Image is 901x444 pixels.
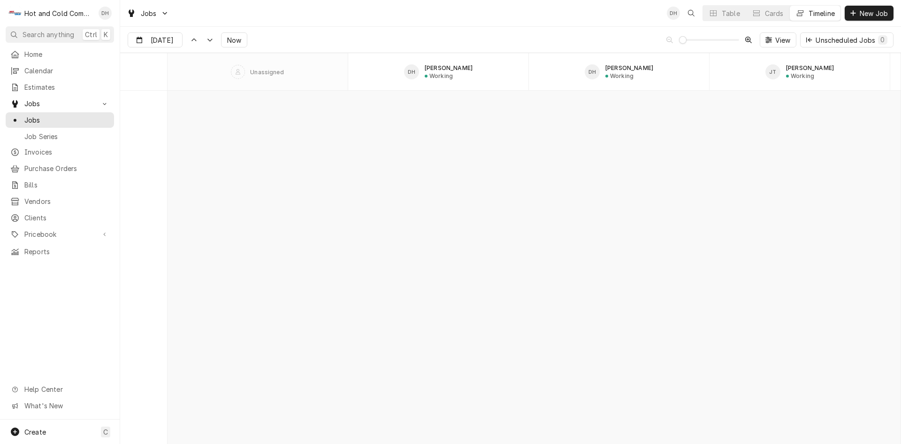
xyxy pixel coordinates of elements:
button: Search anythingCtrlK [6,26,114,43]
div: Cards [765,8,784,18]
div: Jason Thomason's Avatar [765,64,780,79]
span: K [104,30,108,39]
span: Jobs [24,115,109,125]
a: Estimates [6,79,114,95]
span: Pricebook [24,229,95,239]
a: Calendar [6,63,114,78]
span: Invoices [24,147,109,157]
span: Job Series [24,132,109,141]
span: View [773,35,793,45]
span: C [103,427,108,437]
a: Vendors [6,194,114,209]
div: Unassigned [250,69,284,76]
button: [DATE] [128,32,183,47]
div: SPACE for context menu [168,53,890,91]
a: Purchase Orders [6,161,114,176]
span: New Job [858,8,890,18]
span: Clients [24,213,109,223]
div: Hot and Cold Commercial Kitchens, Inc. [24,8,93,18]
a: Go to What's New [6,398,114,413]
button: Unscheduled Jobs0 [800,32,893,47]
button: Open search [684,6,699,21]
span: Now [225,35,243,45]
div: 0 [880,35,886,45]
div: Timeline [809,8,835,18]
span: Purchase Orders [24,164,109,173]
button: Now [221,32,247,47]
div: Hot and Cold Commercial Kitchens, Inc.'s Avatar [8,7,22,20]
button: View [760,32,797,47]
span: Home [24,49,109,59]
span: Calendar [24,66,109,76]
a: Go to Jobs [123,6,173,21]
span: Estimates [24,82,109,92]
div: Working [429,72,453,79]
span: Bills [24,180,109,190]
div: Unscheduled Jobs [816,35,887,45]
a: Home [6,47,114,62]
a: Go to Jobs [6,96,114,111]
span: Search anything [23,30,74,39]
a: Reports [6,244,114,259]
div: DH [585,64,600,79]
div: [PERSON_NAME] [786,64,834,71]
a: Jobs [6,112,114,128]
a: Go to Help Center [6,382,114,397]
a: Bills [6,177,114,193]
div: DH [667,7,680,20]
a: Invoices [6,144,114,160]
a: Job Series [6,129,114,144]
span: Vendors [24,196,109,206]
span: Reports [24,247,109,257]
div: SPACE for context menu [120,53,167,91]
div: Table [722,8,740,18]
a: Clients [6,210,114,226]
div: [PERSON_NAME] [425,64,473,71]
div: DH [404,64,419,79]
div: Daryl Harris's Avatar [404,64,419,79]
div: JT [765,64,780,79]
div: H [8,7,22,20]
div: Working [791,72,814,79]
span: Ctrl [85,30,97,39]
div: DH [99,7,112,20]
div: Daryl Harris's Avatar [667,7,680,20]
span: Help Center [24,384,108,394]
button: New Job [845,6,893,21]
span: What's New [24,401,108,411]
span: Create [24,428,46,436]
a: Go to Pricebook [6,226,114,242]
span: Jobs [24,99,95,109]
div: Working [610,72,634,79]
div: David Harris's Avatar [585,64,600,79]
div: [PERSON_NAME] [605,64,653,71]
div: Daryl Harris's Avatar [99,7,112,20]
span: Jobs [141,8,157,18]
